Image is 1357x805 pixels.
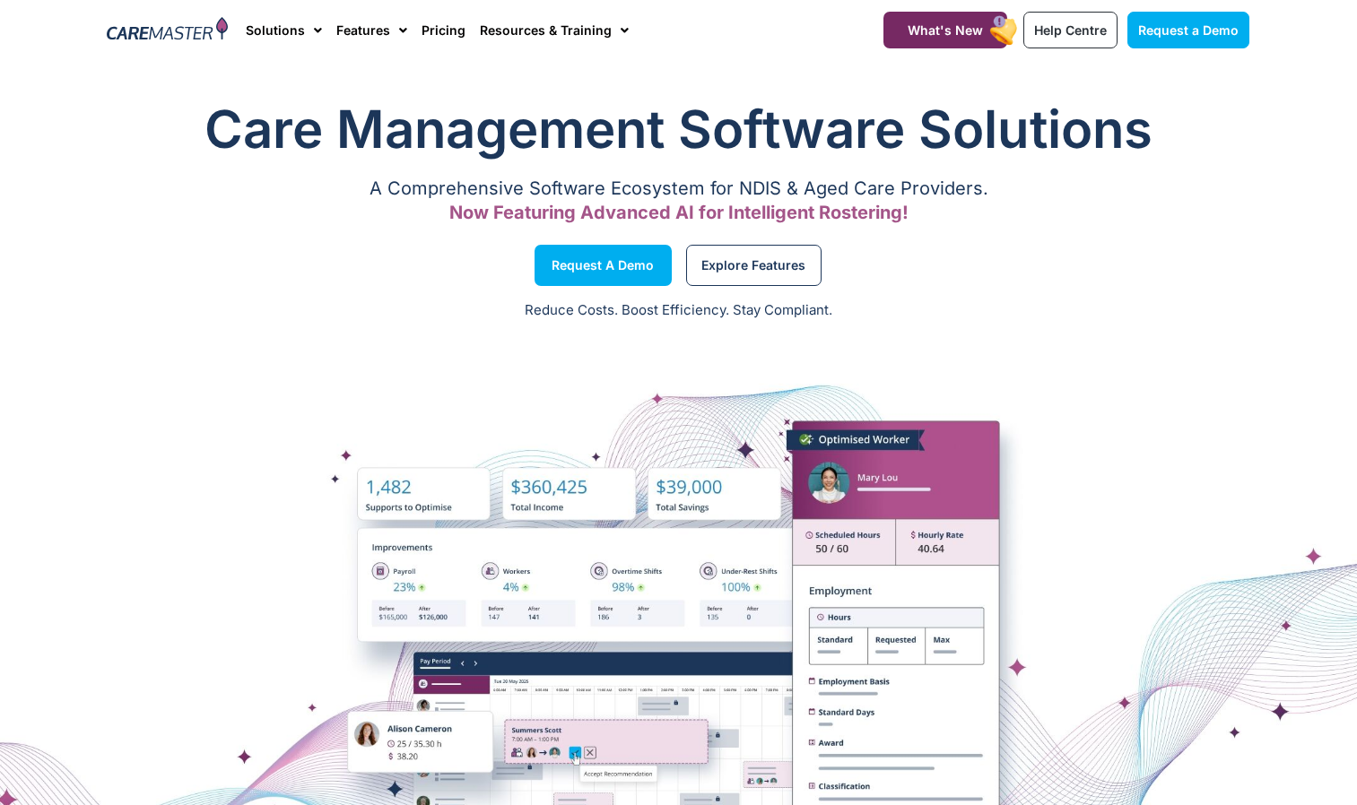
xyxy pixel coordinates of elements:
img: CareMaster Logo [107,17,228,44]
a: Explore Features [686,245,822,286]
p: A Comprehensive Software Ecosystem for NDIS & Aged Care Providers. [108,183,1250,195]
span: Request a Demo [1138,22,1239,38]
p: Reduce Costs. Boost Efficiency. Stay Compliant. [11,300,1346,321]
span: Explore Features [701,261,805,270]
a: Request a Demo [535,245,672,286]
h1: Care Management Software Solutions [108,93,1250,165]
a: Help Centre [1023,12,1118,48]
a: What's New [883,12,1007,48]
span: Request a Demo [552,261,654,270]
span: Now Featuring Advanced AI for Intelligent Rostering! [449,202,909,223]
span: Help Centre [1034,22,1107,38]
span: What's New [908,22,983,38]
a: Request a Demo [1127,12,1249,48]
